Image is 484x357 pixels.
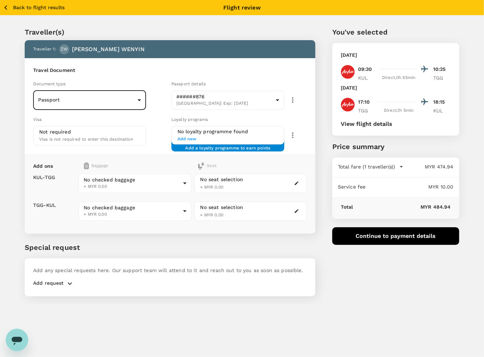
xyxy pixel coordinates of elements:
p: Service fee [338,183,366,190]
div: Baggage [84,162,166,170]
button: Back to flight results [3,3,65,12]
h6: No loyalty programme found [177,128,278,136]
h6: Travel Document [33,67,307,74]
p: MYR 484.94 [353,203,451,210]
div: Direct , 0h 55min [380,74,418,81]
p: Traveller 1 : [33,46,56,53]
img: AK [341,98,355,112]
span: Loyalty programs [171,117,208,122]
span: Add a loyalty programme to earn points [186,145,271,146]
div: Passport [33,91,146,109]
p: Add request [33,279,64,288]
span: No checked baggage [84,176,180,183]
button: Total fare (1 traveller(s)) [338,163,404,170]
div: No checked baggage+ MYR 0.00 [79,173,191,193]
div: No seat selection [200,176,243,183]
img: baggage-icon [198,162,205,170]
p: Total fare (1 traveller(s)) [338,163,395,170]
div: No checked baggage+ MYR 0.00 [79,201,191,221]
p: Back to flight results [13,4,65,11]
p: KUL [433,107,451,114]
span: Passport details [171,81,206,86]
span: No checked baggage [84,204,180,211]
p: Add any special requests here. Our support team will attend to it and reach out to you as soon as... [33,267,307,274]
p: You've selected [332,27,459,37]
p: 09:30 [358,66,372,73]
span: + MYR 0.00 [200,185,224,190]
span: + MYR 0.00 [200,213,224,217]
span: + MYR 0.00 [84,211,180,218]
p: TGG [433,74,451,81]
p: KUL [358,74,376,81]
p: 10:25 [433,66,451,73]
p: Flight review [223,4,261,12]
iframe: Button to launch messaging window [6,329,28,351]
span: [GEOGRAPHIC_DATA] | Exp: [DATE] [176,100,273,107]
div: ######876[GEOGRAPHIC_DATA]| Exp: [DATE] [171,88,284,112]
span: Add new [177,136,278,143]
p: Traveller(s) [25,27,315,37]
div: No seat selection [200,204,243,211]
p: MYR 474.94 [404,163,454,170]
button: Continue to payment details [332,227,459,245]
img: baggage-icon [84,162,89,170]
p: Price summary [332,141,459,152]
p: MYR 10.00 [366,183,454,190]
span: Visa is not required to enter this destination [39,137,133,142]
p: [DATE] [341,51,357,59]
p: TGG [358,107,376,114]
span: + MYR 0.00 [84,183,180,190]
p: KUL - TGG [33,174,55,181]
p: Not required [39,128,71,135]
div: Direct , 1h 5min [380,107,418,114]
p: [PERSON_NAME] WENYIN [72,45,145,54]
img: AK [341,65,355,79]
span: Document type [33,81,66,86]
div: Seat [198,162,217,170]
span: Visa [33,117,42,122]
p: Special request [25,242,315,253]
span: ZW [61,46,68,53]
button: View flight details [341,121,392,127]
p: TGG - KUL [33,202,56,209]
p: [DATE] [341,84,357,91]
p: Add ons [33,162,53,170]
p: Total [341,203,353,210]
p: 17:10 [358,98,370,106]
p: Passport [38,96,135,103]
p: ######876 [176,93,273,100]
p: 18:15 [433,98,451,106]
